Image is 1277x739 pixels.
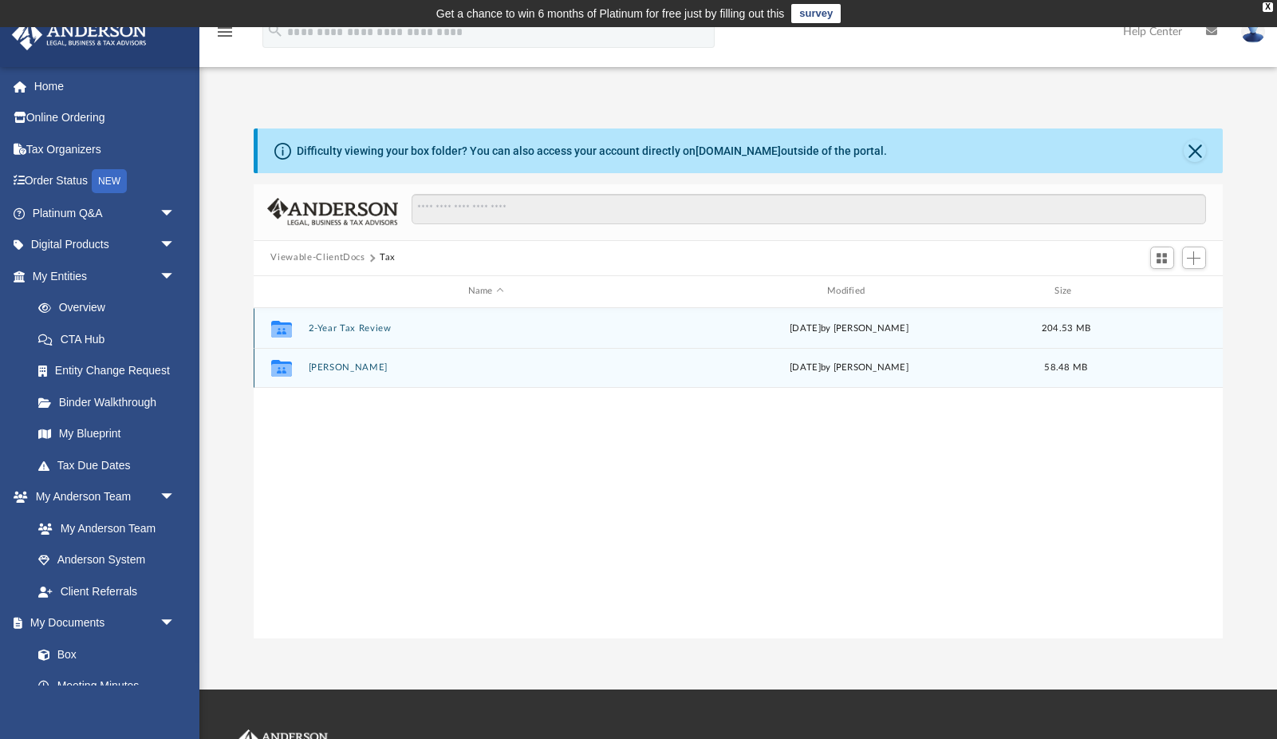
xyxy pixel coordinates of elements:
span: [DATE] [790,363,821,372]
i: search [266,22,284,39]
button: Viewable-ClientDocs [270,251,365,265]
a: Order StatusNEW [11,165,199,198]
a: Meeting Minutes [22,670,191,702]
a: My Entitiesarrow_drop_down [11,260,199,292]
a: CTA Hub [22,323,199,355]
a: survey [791,4,841,23]
span: arrow_drop_down [160,260,191,293]
span: arrow_drop_down [160,229,191,262]
div: id [260,284,300,298]
a: My Documentsarrow_drop_down [11,607,191,639]
button: 2-Year Tax Review [308,322,664,333]
div: close [1263,2,1273,12]
div: Modified [671,284,1027,298]
a: [DOMAIN_NAME] [696,144,781,157]
button: Close [1184,140,1206,162]
a: Anderson System [22,544,191,576]
a: Platinum Q&Aarrow_drop_down [11,197,199,229]
div: by [PERSON_NAME] [671,361,1027,375]
div: NEW [92,169,127,193]
span: 58.48 MB [1044,363,1087,372]
div: Get a chance to win 6 months of Platinum for free just by filling out this [436,4,785,23]
a: Entity Change Request [22,355,199,387]
a: Binder Walkthrough [22,386,199,418]
a: Home [11,70,199,102]
span: arrow_drop_down [160,481,191,514]
img: User Pic [1241,20,1265,43]
a: Digital Productsarrow_drop_down [11,229,199,261]
input: Search files and folders [412,194,1205,224]
span: arrow_drop_down [160,607,191,640]
div: id [1105,284,1216,298]
button: Add [1182,247,1206,269]
a: Box [22,638,183,670]
a: Overview [22,292,199,324]
button: [PERSON_NAME] [308,362,664,373]
button: Switch to Grid View [1150,247,1174,269]
i: menu [215,22,235,41]
a: Tax Organizers [11,133,199,165]
div: Difficulty viewing your box folder? You can also access your account directly on outside of the p... [297,143,887,160]
a: My Anderson Team [22,512,183,544]
div: [DATE] by [PERSON_NAME] [671,321,1027,335]
a: Tax Due Dates [22,449,199,481]
a: My Blueprint [22,418,191,450]
a: Client Referrals [22,575,191,607]
div: Size [1034,284,1098,298]
a: menu [215,30,235,41]
div: grid [254,308,1224,638]
a: Online Ordering [11,102,199,134]
a: My Anderson Teamarrow_drop_down [11,481,191,513]
span: arrow_drop_down [160,197,191,230]
button: Tax [380,251,396,265]
img: Anderson Advisors Platinum Portal [7,19,152,50]
div: Name [307,284,664,298]
span: 204.53 MB [1041,323,1090,332]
